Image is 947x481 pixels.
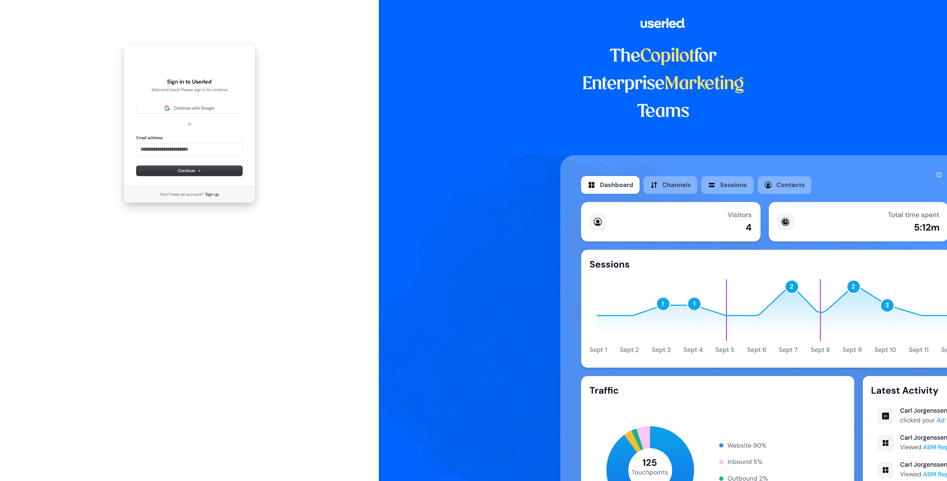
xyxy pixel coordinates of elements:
[174,105,214,111] span: Continue with Google
[665,76,744,93] span: Marketing
[160,191,204,197] span: Don’t have an account?
[136,87,242,93] p: Welcome back! Please sign in to continue
[136,103,242,113] button: Sign in with GoogleContinue with Google
[164,106,170,111] img: Sign in with Google
[640,48,694,65] span: Copilot
[136,78,242,86] h1: Sign in to Userled
[178,168,201,174] span: Continue
[136,135,163,141] label: Email address
[188,121,191,127] p: or
[205,191,219,197] a: Sign up
[136,166,242,176] button: Continue
[560,43,766,126] h1: The for Enterprise Teams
